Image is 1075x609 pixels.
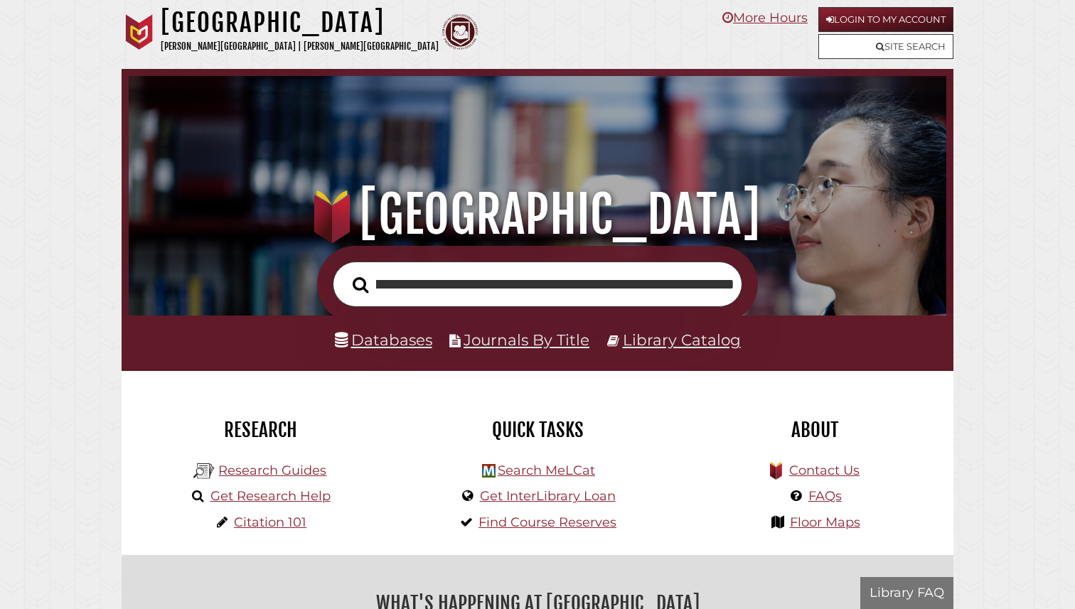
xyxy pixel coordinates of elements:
img: Calvin University [122,14,157,50]
a: More Hours [722,10,808,26]
a: Get Research Help [210,488,331,504]
a: Get InterLibrary Loan [480,488,616,504]
a: Search MeLCat [498,463,595,478]
h2: Quick Tasks [410,418,665,442]
i: Search [353,276,368,293]
a: Library Catalog [623,330,741,349]
h1: [GEOGRAPHIC_DATA] [145,183,931,246]
a: FAQs [808,488,842,504]
a: Site Search [818,34,953,59]
a: Find Course Reserves [478,514,616,530]
h1: [GEOGRAPHIC_DATA] [161,7,439,38]
p: [PERSON_NAME][GEOGRAPHIC_DATA] | [PERSON_NAME][GEOGRAPHIC_DATA] [161,38,439,55]
h2: Research [132,418,388,442]
a: Citation 101 [234,514,306,530]
a: Databases [335,330,432,349]
h2: About [687,418,943,442]
img: Calvin Theological Seminary [442,14,478,50]
a: Journals By Title [464,330,589,349]
a: Floor Maps [790,514,860,530]
button: Search [346,273,375,298]
img: Hekman Library Logo [193,460,215,482]
a: Research Guides [218,463,326,478]
img: Hekman Library Logo [482,464,496,478]
a: Contact Us [789,463,860,478]
a: Login to My Account [818,7,953,32]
